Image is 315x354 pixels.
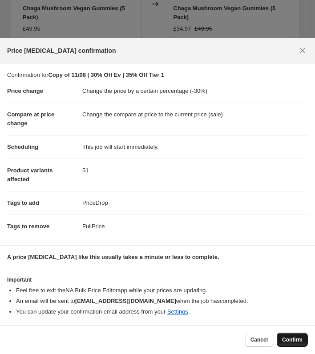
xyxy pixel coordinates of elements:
span: Scheduling [7,143,38,150]
span: Compare at price change [7,111,54,127]
dd: This job will start immediately. [82,135,308,159]
a: Settings [167,308,188,315]
span: Cancel [250,336,268,343]
li: An email will be sent to when the job has completed . [16,297,308,306]
span: Tags to remove [7,223,49,230]
h3: Important [7,276,308,283]
p: Confirmation for [7,71,308,80]
li: You can update your confirmation email address from your . [16,307,308,316]
span: Confirm [282,336,303,343]
b: Copy of 11/08 | 30% Off Ev | 35% Off Tier 1 [48,72,164,78]
dd: Change the compare at price to the current price (sale) [82,103,308,126]
button: Confirm [277,333,308,347]
button: Cancel [245,333,273,347]
span: Price change [7,88,43,94]
b: [EMAIL_ADDRESS][DOMAIN_NAME] [75,298,176,304]
span: Price [MEDICAL_DATA] confirmation [7,46,116,55]
button: Close [295,44,310,58]
b: A price [MEDICAL_DATA] like this usually takes a minute or less to complete. [7,254,219,260]
dd: 51 [82,159,308,182]
span: Product variants affected [7,167,53,183]
dd: FullPrice [82,215,308,238]
dd: Change the price by a certain percentage (-30%) [82,80,308,103]
dd: PriceDrop [82,191,308,215]
li: Feel free to exit the NA Bulk Price Editor app while your prices are updating. [16,286,308,295]
span: Tags to add [7,199,39,206]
